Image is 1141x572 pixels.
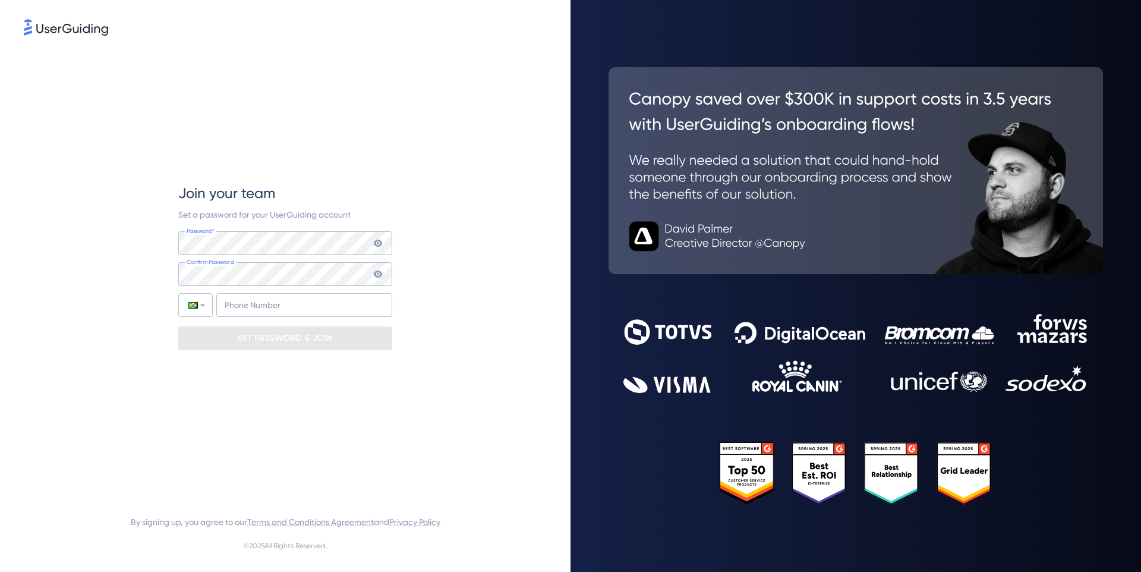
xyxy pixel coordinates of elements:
[238,329,333,348] p: SET PASSWORD & JOIN
[178,210,351,219] span: Set a password for your UserGuiding account
[609,67,1103,274] img: 26c0aa7c25a843aed4baddd2b5e0fa68.svg
[131,515,440,529] span: By signing up, you agree to our and
[720,442,992,505] img: 25303e33045975176eb484905ab012ff.svg
[179,294,212,316] div: Brazil: + 55
[178,184,275,203] span: Join your team
[216,293,392,317] input: Phone Number
[243,539,327,553] span: © 2025 All Rights Reserved.
[623,314,1088,393] img: 9302ce2ac39453076f5bc0f2f2ca889b.svg
[24,19,108,36] img: 8faab4ba6bc7696a72372aa768b0286c.svg
[247,517,374,527] a: Terms and Conditions Agreement
[389,517,440,527] a: Privacy Policy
